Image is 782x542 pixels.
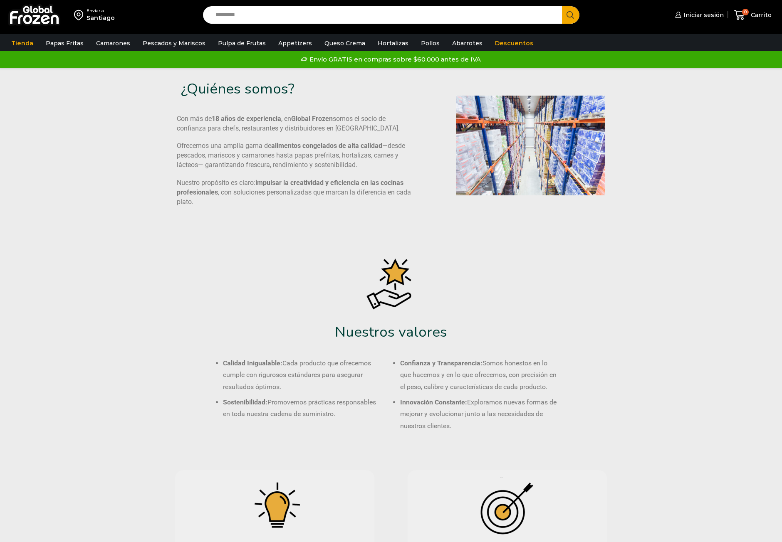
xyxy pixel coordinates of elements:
[673,7,724,23] a: Iniciar sesión
[274,35,316,51] a: Appetizers
[732,5,774,25] a: 0 Carrito
[223,397,382,420] li: Promovemos prácticas responsables en toda nuestra cadena de suministro.
[87,8,115,14] div: Enviar a
[92,35,134,51] a: Camarones
[491,35,537,51] a: Descuentos
[42,35,88,51] a: Papas Fritas
[177,114,413,133] p: Con más de , en somos el socio de confianza para chefs, restaurantes y distribuidores en [GEOGRAP...
[400,359,483,367] b: Confianza y Transparencia:
[291,115,333,123] b: Global Frozen
[212,115,281,123] b: 18 años de experiencia
[223,359,282,367] b: Calidad Inigualable:
[177,178,413,207] p: Nuestro propósito es claro: , con soluciones personalizadas que marcan la diferencia en cada plato.
[417,35,444,51] a: Pollos
[162,323,620,341] h2: Nuestros valores
[400,398,467,406] b: Innovación Constante:
[271,142,382,150] b: alimentos congelados de alta calidad
[400,357,559,393] li: Somos honestos en lo que hacemos y en lo que ofrecemos, con precisión en el peso, calibre y carac...
[562,6,579,24] button: Search button
[214,35,270,51] a: Pulpa de Frutas
[681,11,724,19] span: Iniciar sesión
[448,35,487,51] a: Abarrotes
[87,14,115,22] div: Santiago
[742,9,749,15] span: 0
[400,397,559,432] li: Exploramos nuevas formas de mejorar y evolucionar junto a las necesidades de nuestros clientes.
[7,35,37,51] a: Tienda
[139,35,210,51] a: Pescados y Mariscos
[181,80,382,98] h3: ¿Quiénes somos?
[223,398,267,406] b: Sostenibilidad:
[374,35,413,51] a: Hortalizas
[223,357,382,393] li: Cada producto que ofrecemos cumple con rigurosos estándares para asegurar resultados óptimos.
[749,11,772,19] span: Carrito
[177,141,413,170] p: Ofrecemos una amplia gama de —desde pescados, mariscos y camarones hasta papas prefritas, hortali...
[320,35,369,51] a: Queso Crema
[177,179,403,196] b: impulsar la creatividad y eficiencia en las cocinas profesionales
[74,8,87,22] img: address-field-icon.svg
